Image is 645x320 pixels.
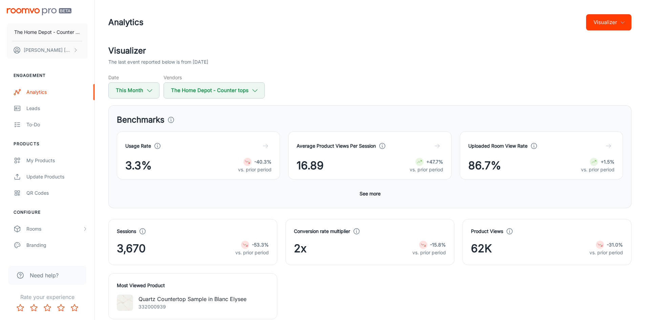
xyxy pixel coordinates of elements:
p: The Home Depot - Counter tops [14,28,80,36]
button: The Home Depot - Counter tops [7,23,88,41]
div: Leads [26,105,88,112]
span: 3.3% [125,157,152,174]
p: vs. prior period [589,249,623,256]
button: Rate 4 star [54,301,68,315]
strong: -31.0% [607,242,623,248]
button: See more [357,188,383,200]
div: My Products [26,157,88,164]
p: Rate your experience [5,293,89,301]
img: Roomvo PRO Beta [7,8,71,15]
button: Visualizer [586,14,631,30]
p: The last event reported below is from [DATE] [108,58,208,66]
p: vs. prior period [410,166,443,173]
p: vs. prior period [412,249,446,256]
strong: -53.3% [252,242,269,248]
div: Branding [26,241,88,249]
h5: Vendors [164,74,265,81]
img: Quartz Countertop Sample in Blanc Elysee [117,295,133,311]
span: 86.7% [468,157,501,174]
span: 16.89 [297,157,324,174]
button: [PERSON_NAME] [PERSON_NAME] [7,41,88,59]
p: vs. prior period [238,166,272,173]
h2: Visualizer [108,45,631,57]
p: vs. prior period [581,166,615,173]
h4: Uploaded Room View Rate [468,142,528,150]
div: Texts [26,258,88,265]
strong: +1.5% [601,159,615,165]
h3: Benchmarks [117,114,165,126]
h1: Analytics [108,16,144,28]
div: To-do [26,121,88,128]
strong: -15.8% [430,242,446,248]
h4: Most Viewed Product [117,282,269,289]
strong: +47.7% [426,159,443,165]
div: Update Products [26,173,88,180]
span: 3,670 [117,240,146,257]
h4: Product Views [471,228,503,235]
button: The Home Depot - Counter tops [164,82,265,99]
button: Rate 3 star [41,301,54,315]
h4: Average Product Views Per Session [297,142,376,150]
button: Rate 2 star [27,301,41,315]
strong: -40.3% [254,159,272,165]
span: 2x [294,240,306,257]
button: Rate 1 star [14,301,27,315]
h5: Date [108,74,159,81]
div: Rooms [26,225,82,233]
h4: Conversion rate multiplier [294,228,350,235]
button: Rate 5 star [68,301,81,315]
button: This Month [108,82,159,99]
p: [PERSON_NAME] [PERSON_NAME] [24,46,71,54]
p: 332000939 [138,303,246,311]
p: Quartz Countertop Sample in Blanc Elysee [138,295,246,303]
span: Need help? [30,271,59,279]
h4: Usage Rate [125,142,151,150]
div: QR Codes [26,189,88,197]
div: Analytics [26,88,88,96]
span: 62K [471,240,492,257]
h4: Sessions [117,228,136,235]
p: vs. prior period [235,249,269,256]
